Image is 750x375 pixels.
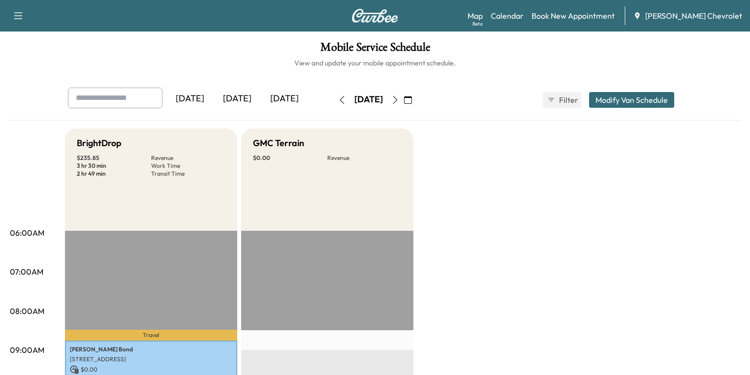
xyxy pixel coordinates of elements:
[543,92,581,108] button: Filter
[253,154,327,162] p: $ 0.00
[10,41,740,58] h1: Mobile Service Schedule
[70,345,232,353] p: [PERSON_NAME] Bond
[327,154,402,162] p: Revenue
[10,58,740,68] h6: View and update your mobile appointment schedule.
[472,20,483,28] div: Beta
[261,88,308,110] div: [DATE]
[77,136,122,150] h5: BrightDrop
[77,170,151,178] p: 2 hr 49 min
[531,10,615,22] a: Book New Appointment
[70,355,232,363] p: [STREET_ADDRESS]
[151,154,225,162] p: Revenue
[166,88,214,110] div: [DATE]
[559,94,577,106] span: Filter
[10,266,43,278] p: 07:00AM
[10,227,44,239] p: 06:00AM
[65,330,237,341] p: Travel
[354,94,383,106] div: [DATE]
[351,9,399,23] img: Curbee Logo
[10,305,44,317] p: 08:00AM
[468,10,483,22] a: MapBeta
[214,88,261,110] div: [DATE]
[77,154,151,162] p: $ 235.85
[253,136,304,150] h5: GMC Terrain
[491,10,524,22] a: Calendar
[151,170,225,178] p: Transit Time
[77,162,151,170] p: 3 hr 30 min
[70,365,232,374] p: $ 0.00
[10,344,44,356] p: 09:00AM
[645,10,742,22] span: [PERSON_NAME] Chevrolet
[151,162,225,170] p: Work Time
[589,92,674,108] button: Modify Van Schedule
